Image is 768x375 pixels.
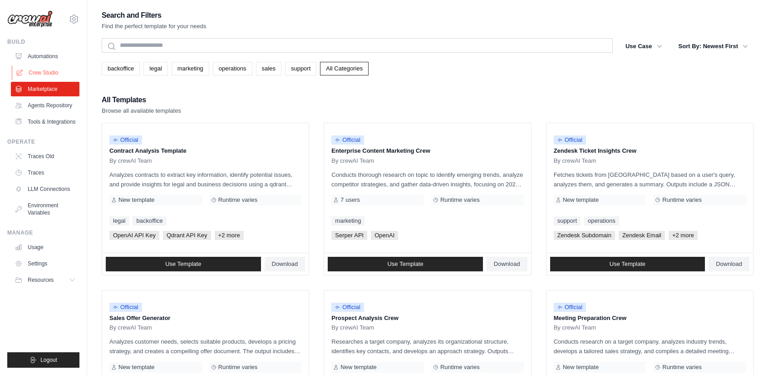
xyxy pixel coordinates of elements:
[11,256,79,271] a: Settings
[11,149,79,164] a: Traces Old
[11,198,79,220] a: Environment Variables
[554,314,746,323] p: Meeting Preparation Crew
[102,94,181,106] h2: All Templates
[387,260,423,268] span: Use Template
[331,337,523,356] p: Researches a target company, analyzes its organizational structure, identifies key contacts, and ...
[554,135,586,145] span: Official
[7,10,53,28] img: Logo
[109,216,129,225] a: legal
[265,257,305,271] a: Download
[331,324,374,331] span: By crewAI Team
[7,138,79,145] div: Operate
[7,229,79,236] div: Manage
[11,115,79,129] a: Tools & Integrations
[709,257,749,271] a: Download
[550,257,705,271] a: Use Template
[109,337,301,356] p: Analyzes customer needs, selects suitable products, develops a pricing strategy, and creates a co...
[218,364,258,371] span: Runtime varies
[133,216,166,225] a: backoffice
[554,146,746,155] p: Zendesk Ticket Insights Crew
[109,324,152,331] span: By crewAI Team
[494,260,520,268] span: Download
[331,314,523,323] p: Prospect Analysis Crew
[11,49,79,64] a: Automations
[165,260,201,268] span: Use Template
[11,98,79,113] a: Agents Repository
[331,157,374,165] span: By crewAI Team
[328,257,483,271] a: Use Template
[109,231,159,240] span: OpenAI API Key
[619,231,665,240] span: Zendesk Email
[662,364,702,371] span: Runtime varies
[487,257,527,271] a: Download
[109,314,301,323] p: Sales Offer Generator
[554,337,746,356] p: Conducts research on a target company, analyzes industry trends, develops a tailored sales strate...
[106,257,261,271] a: Use Template
[563,196,599,204] span: New template
[118,364,154,371] span: New template
[320,62,369,75] a: All Categories
[440,364,480,371] span: Runtime varies
[11,273,79,287] button: Resources
[109,146,301,155] p: Contract Analysis Template
[102,22,207,31] p: Find the perfect template for your needs
[118,196,154,204] span: New template
[172,62,209,75] a: marketing
[11,182,79,196] a: LLM Connections
[109,303,142,312] span: Official
[143,62,167,75] a: legal
[554,157,596,165] span: By crewAI Team
[11,82,79,96] a: Marketplace
[331,303,364,312] span: Official
[331,216,364,225] a: marketing
[109,135,142,145] span: Official
[109,157,152,165] span: By crewAI Team
[662,196,702,204] span: Runtime varies
[331,231,367,240] span: Serper API
[554,231,615,240] span: Zendesk Subdomain
[11,240,79,255] a: Usage
[256,62,281,75] a: sales
[7,38,79,45] div: Build
[109,170,301,189] p: Analyzes contracts to extract key information, identify potential issues, and provide insights fo...
[215,231,244,240] span: +2 more
[102,106,181,115] p: Browse all available templates
[12,65,80,80] a: Crew Studio
[102,9,207,22] h2: Search and Filters
[331,135,364,145] span: Official
[285,62,316,75] a: support
[40,356,57,364] span: Logout
[218,196,258,204] span: Runtime varies
[563,364,599,371] span: New template
[673,38,753,55] button: Sort By: Newest First
[163,231,211,240] span: Qdrant API Key
[554,303,586,312] span: Official
[554,170,746,189] p: Fetches tickets from [GEOGRAPHIC_DATA] based on a user's query, analyzes them, and generates a su...
[620,38,668,55] button: Use Case
[340,196,360,204] span: 7 users
[331,146,523,155] p: Enterprise Content Marketing Crew
[11,165,79,180] a: Traces
[669,231,698,240] span: +2 more
[7,352,79,368] button: Logout
[554,324,596,331] span: By crewAI Team
[610,260,645,268] span: Use Template
[213,62,252,75] a: operations
[272,260,298,268] span: Download
[102,62,140,75] a: backoffice
[331,170,523,189] p: Conducts thorough research on topic to identify emerging trends, analyze competitor strategies, a...
[584,216,619,225] a: operations
[440,196,480,204] span: Runtime varies
[716,260,742,268] span: Download
[371,231,398,240] span: OpenAI
[28,276,54,284] span: Resources
[340,364,376,371] span: New template
[554,216,581,225] a: support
